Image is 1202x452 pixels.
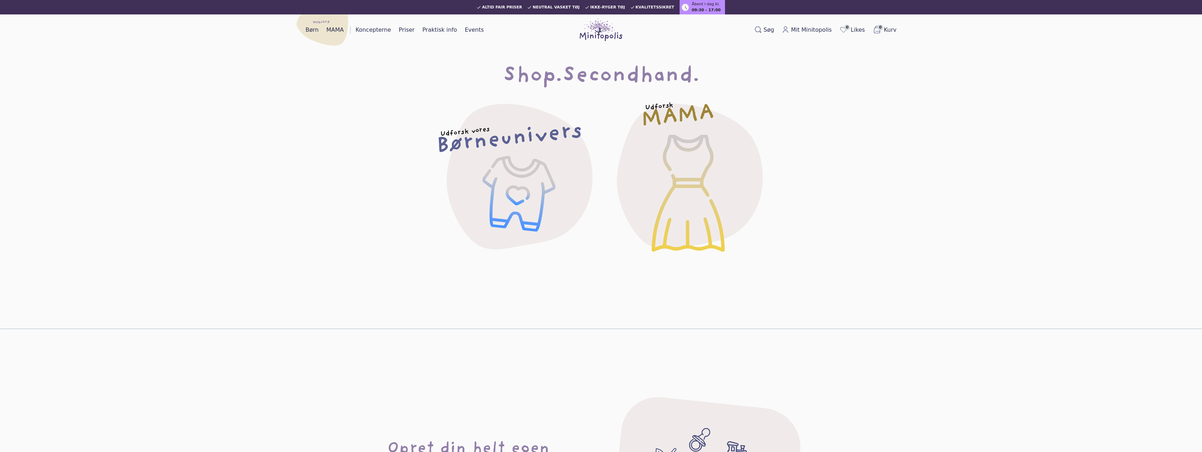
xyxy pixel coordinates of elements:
[590,5,625,10] span: Ikke-ryger tøj
[353,24,394,36] a: Koncepterne
[764,26,774,34] span: Søg
[590,79,783,272] a: UdforskMAMA
[482,5,522,10] span: Altid fair priser
[851,26,865,34] span: Likes
[580,19,623,41] img: Minitopolis logo
[692,7,720,13] span: 09:30 - 17:00
[396,24,418,36] a: Priser
[779,24,835,36] a: Mit Minitopolis
[324,24,347,36] a: MAMA
[837,24,867,36] a: 0Likes
[503,60,562,93] span: Shop.
[844,25,850,30] span: 0
[435,125,583,154] h2: Børneunivers
[420,24,460,36] a: Praktisk info
[752,24,777,36] button: Søg
[419,79,613,272] a: Udforsk voresBørneunivers
[303,24,322,36] a: Børn
[692,1,720,7] span: Åbent i dag kl.
[640,106,714,128] h2: MAMA
[562,60,699,93] span: Secondhand.
[533,5,580,10] span: Neutral vasket tøj
[791,26,832,34] span: Mit Minitopolis
[884,26,897,34] span: Kurv
[636,5,674,10] span: Kvalitetssikret
[870,24,899,36] button: 0Kurv
[878,25,883,30] span: 0
[462,24,486,36] a: Events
